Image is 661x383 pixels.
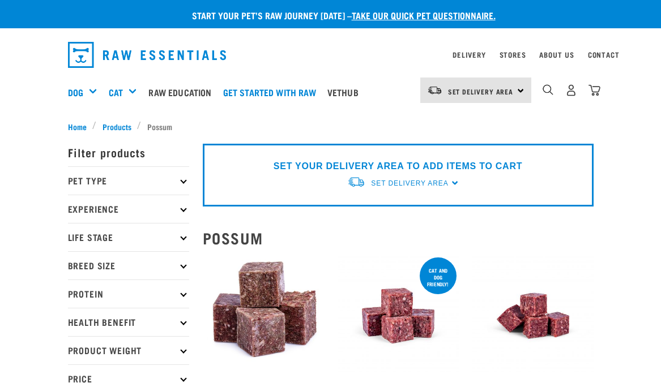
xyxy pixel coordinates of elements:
h2: Possum [203,229,594,247]
a: Dog [68,85,83,99]
a: Delivery [453,53,485,57]
a: Get started with Raw [220,70,325,115]
p: Filter products [68,138,189,166]
a: Vethub [325,70,367,115]
a: Raw Education [146,70,220,115]
nav: breadcrumbs [68,121,594,132]
span: Home [68,121,87,132]
p: Health Benefit [68,308,189,336]
a: Contact [588,53,620,57]
p: Product Weight [68,336,189,364]
span: Products [103,121,131,132]
p: SET YOUR DELIVERY AREA TO ADD ITEMS TO CART [274,160,522,173]
a: About Us [539,53,574,57]
p: Life Stage [68,223,189,251]
p: Experience [68,195,189,223]
img: van-moving.png [347,176,365,188]
img: 1067 Possum Heart Tripe Mix 01 [203,255,324,376]
p: Pet Type [68,166,189,195]
div: cat and dog friendly! [420,262,457,292]
img: van-moving.png [427,85,442,96]
img: Possum Venison Salmon Organ 1626 [338,255,459,376]
span: Set Delivery Area [448,89,514,93]
p: Breed Size [68,251,189,279]
a: Products [96,121,137,132]
img: home-icon@2x.png [588,84,600,96]
img: home-icon-1@2x.png [543,84,553,95]
a: Home [68,121,93,132]
a: take our quick pet questionnaire. [352,12,496,18]
nav: dropdown navigation [59,37,603,72]
a: Stores [500,53,526,57]
span: Set Delivery Area [371,179,448,187]
img: Possum Tongue Heart Kidney 1682 [472,255,594,376]
img: Raw Essentials Logo [68,42,227,68]
img: user.png [565,84,577,96]
a: Cat [109,85,123,99]
p: Protein [68,279,189,308]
